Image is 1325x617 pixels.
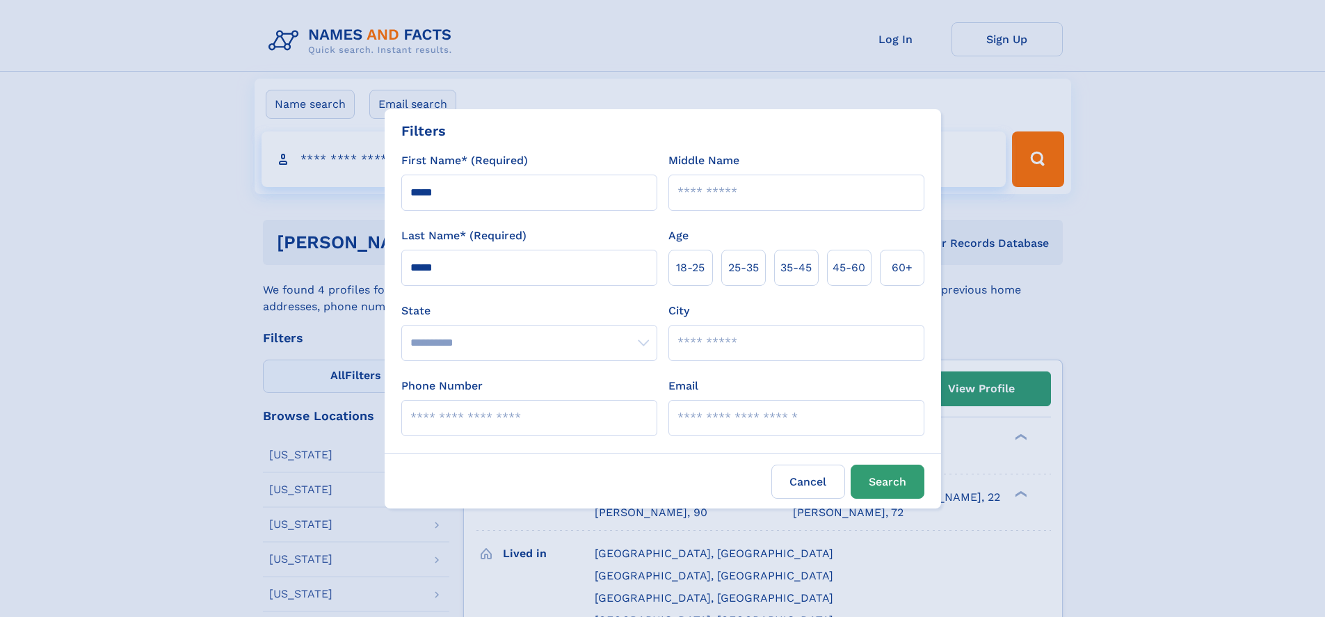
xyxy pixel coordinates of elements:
[851,465,924,499] button: Search
[401,120,446,141] div: Filters
[892,259,913,276] span: 60+
[668,303,689,319] label: City
[401,378,483,394] label: Phone Number
[401,227,527,244] label: Last Name* (Required)
[401,152,528,169] label: First Name* (Required)
[728,259,759,276] span: 25‑35
[668,152,739,169] label: Middle Name
[833,259,865,276] span: 45‑60
[401,303,657,319] label: State
[668,378,698,394] label: Email
[676,259,705,276] span: 18‑25
[668,227,689,244] label: Age
[771,465,845,499] label: Cancel
[780,259,812,276] span: 35‑45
